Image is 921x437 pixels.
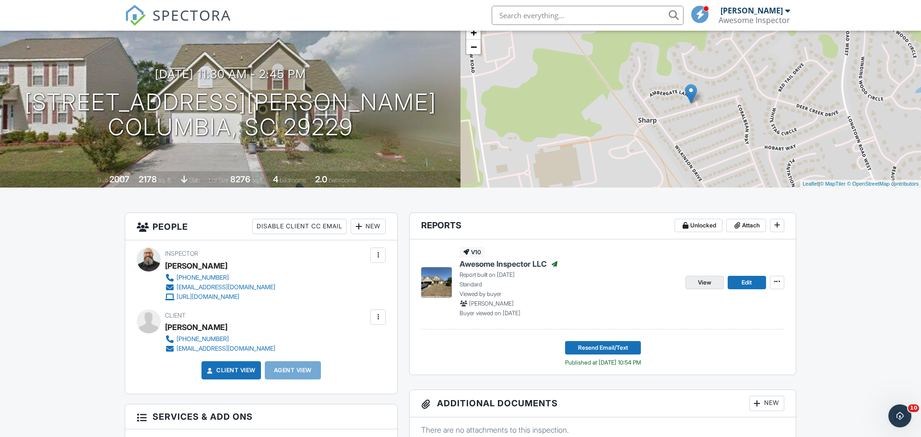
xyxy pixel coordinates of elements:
a: [PHONE_NUMBER] [165,334,275,344]
a: Client View [205,366,256,375]
span: bedrooms [280,177,306,184]
div: New [749,396,784,411]
div: [PERSON_NAME] [165,259,227,273]
div: [URL][DOMAIN_NAME] [177,293,239,301]
a: [EMAIL_ADDRESS][DOMAIN_NAME] [165,344,275,354]
div: Awesome Inspector [719,15,790,25]
a: © OpenStreetMap contributors [847,181,919,187]
div: [PERSON_NAME] [720,6,783,15]
h3: Services & Add ons [125,404,397,429]
iframe: Intercom live chat [888,404,911,427]
a: [PHONE_NUMBER] [165,273,275,283]
div: [PHONE_NUMBER] [177,274,229,282]
a: [EMAIL_ADDRESS][DOMAIN_NAME] [165,283,275,292]
a: Leaflet [803,181,818,187]
h3: Additional Documents [410,390,796,417]
div: | [800,180,921,188]
a: SPECTORA [125,13,231,33]
span: sq. ft. [158,177,172,184]
a: [URL][DOMAIN_NAME] [165,292,275,302]
div: 2.0 [315,174,327,184]
div: New [351,219,386,234]
span: slab [189,177,200,184]
div: 4 [273,174,278,184]
div: Disable Client CC Email [252,219,347,234]
div: 2007 [109,174,130,184]
div: 8276 [230,174,250,184]
span: 10 [908,404,919,412]
input: Search everything... [492,6,684,25]
span: Inspector [165,250,198,257]
img: The Best Home Inspection Software - Spectora [125,5,146,26]
div: [EMAIL_ADDRESS][DOMAIN_NAME] [177,345,275,353]
div: 2178 [139,174,157,184]
h3: People [125,213,397,240]
span: SPECTORA [153,5,231,25]
div: [PHONE_NUMBER] [177,335,229,343]
a: © MapTiler [820,181,846,187]
a: Zoom out [466,40,481,54]
span: sq.ft. [252,177,264,184]
h1: [STREET_ADDRESS][PERSON_NAME] Columbia, SC 29229 [24,90,437,141]
div: [EMAIL_ADDRESS][DOMAIN_NAME] [177,283,275,291]
span: Built [97,177,108,184]
h3: [DATE] 11:30 am - 2:45 pm [155,68,306,81]
span: bathrooms [329,177,356,184]
span: Lot Size [209,177,229,184]
span: Client [165,312,186,319]
p: There are no attachments to this inspection. [421,425,784,435]
a: Zoom in [466,25,481,40]
div: [PERSON_NAME] [165,320,227,334]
